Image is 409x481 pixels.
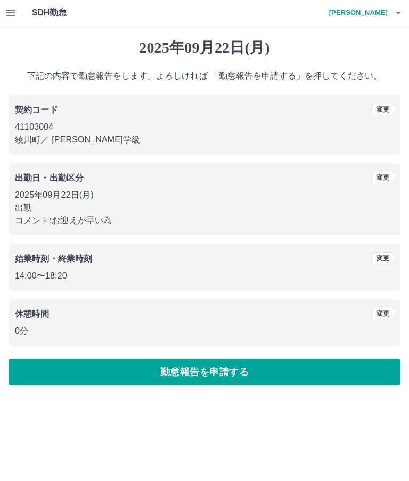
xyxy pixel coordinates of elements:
p: 出勤 [15,201,394,214]
p: 0分 [15,325,394,337]
b: 契約コード [15,105,58,114]
b: 休憩時間 [15,309,50,318]
button: 変更 [372,104,394,115]
p: 下記の内容で勤怠報告をします。よろしければ 「勤怠報告を申請する」を押してください。 [9,70,400,82]
p: 41103004 [15,121,394,133]
button: 変更 [372,172,394,183]
b: 始業時刻・終業時刻 [15,254,92,263]
button: 勤怠報告を申請する [9,359,400,385]
p: 綾川町 ／ [PERSON_NAME]学級 [15,133,394,146]
p: 14:00 〜 18:20 [15,269,394,282]
button: 変更 [372,308,394,319]
h1: 2025年09月22日(月) [9,39,400,57]
button: 変更 [372,252,394,264]
b: 出勤日・出勤区分 [15,173,84,182]
p: コメント: お迎えが早い為 [15,214,394,227]
p: 2025年09月22日(月) [15,189,394,201]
